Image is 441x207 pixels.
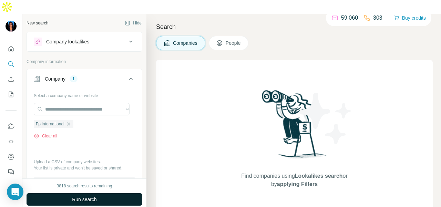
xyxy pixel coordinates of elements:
p: 59,060 [341,14,358,22]
div: Company [45,75,65,82]
button: Company1 [27,71,142,90]
button: Use Surfe on LinkedIn [6,120,17,133]
button: Company lookalikes [27,33,142,50]
p: Your list is private and won't be saved or shared. [34,165,135,171]
span: Find companies using or by [239,172,349,188]
div: Company lookalikes [46,38,89,45]
span: Companies [173,40,198,46]
div: 1 [70,76,78,82]
button: Dashboard [6,151,17,163]
div: Open Intercom Messenger [7,184,23,200]
button: Quick start [6,43,17,55]
img: Avatar [6,21,17,32]
span: People [226,40,242,46]
span: Lookalikes search [295,173,343,179]
p: Company information [27,59,142,65]
div: 3818 search results remaining [57,183,112,189]
img: Surfe Illustration - Stars [295,87,357,149]
button: Buy credits [394,13,426,23]
p: Upload a CSV of company websites. [34,159,135,165]
button: Use Surfe API [6,135,17,148]
span: Run search [72,196,97,203]
button: Enrich CSV [6,73,17,85]
button: Hide [120,18,146,28]
img: Surfe Illustration - Woman searching with binoculars [259,88,330,165]
p: 303 [373,14,382,22]
button: Clear all [34,133,57,139]
div: Select a company name or website [34,90,135,99]
button: Run search [27,193,142,206]
button: My lists [6,88,17,101]
span: applying Filters [277,181,318,187]
span: Fp international [36,121,64,127]
h4: Search [156,22,433,32]
div: New search [27,20,48,26]
button: Search [6,58,17,70]
button: Upload a list of companies [34,177,135,189]
button: Feedback [6,166,17,178]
